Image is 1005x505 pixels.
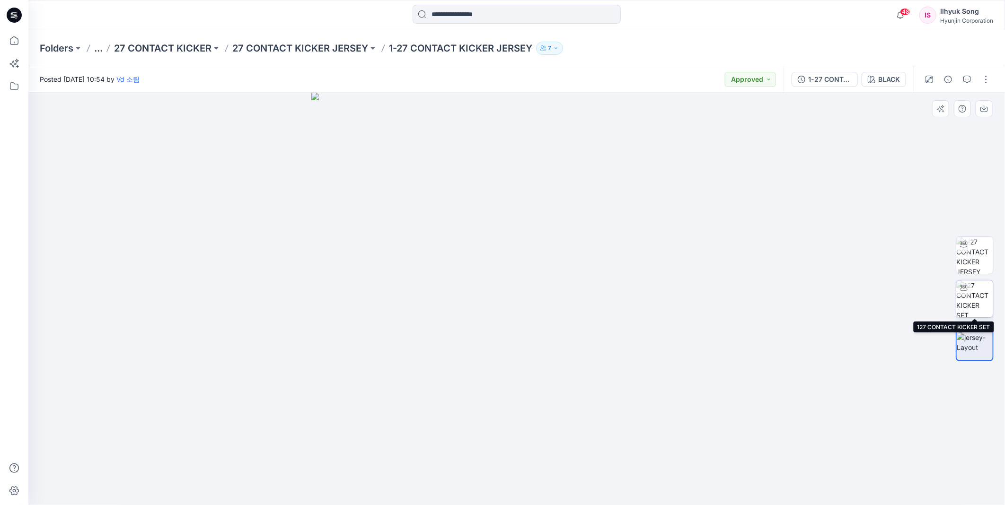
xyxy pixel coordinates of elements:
span: 48 [900,8,910,16]
span: Posted [DATE] 10:54 by [40,74,140,84]
p: 1-27 CONTACT KICKER JERSEY [389,42,532,55]
div: Hyunjin Corporation [940,17,993,24]
img: 127 CONTACT KICKER SET [956,280,993,317]
button: BLACK [862,72,906,87]
img: 1-27 CONTACT KICKER JERSEY [956,237,993,274]
button: Details [941,72,956,87]
a: Vd 소팀 [116,75,140,83]
img: jersey-Layout [957,332,993,352]
a: Folders [40,42,73,55]
a: 27 CONTACT KICKER JERSEY [232,42,368,55]
button: ... [94,42,103,55]
div: IS [919,7,936,24]
button: 1-27 CONTACT KICKER JERSEY [792,72,858,87]
button: 7 [536,42,563,55]
div: BLACK [878,74,900,85]
p: 7 [548,43,551,53]
div: Ilhyuk Song [940,6,993,17]
a: 27 CONTACT KICKER [114,42,212,55]
div: 1-27 CONTACT KICKER JERSEY [808,74,852,85]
